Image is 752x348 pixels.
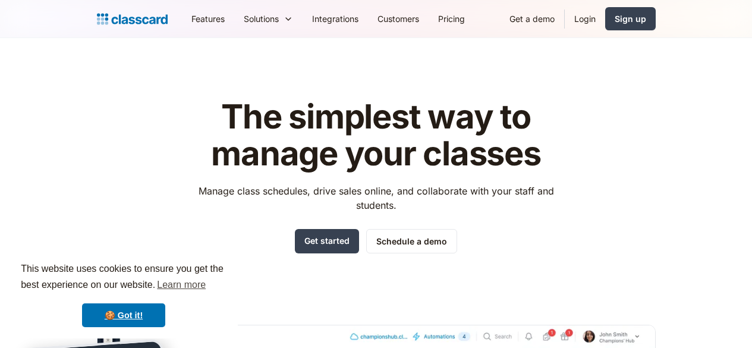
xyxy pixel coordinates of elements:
[234,5,303,32] div: Solutions
[10,250,238,338] div: cookieconsent
[605,7,656,30] a: Sign up
[303,5,368,32] a: Integrations
[187,184,565,212] p: Manage class schedules, drive sales online, and collaborate with your staff and students.
[182,5,234,32] a: Features
[21,262,226,294] span: This website uses cookies to ensure you get the best experience on our website.
[187,99,565,172] h1: The simplest way to manage your classes
[82,303,165,327] a: dismiss cookie message
[244,12,279,25] div: Solutions
[615,12,646,25] div: Sign up
[565,5,605,32] a: Login
[97,11,168,27] a: Logo
[366,229,457,253] a: Schedule a demo
[500,5,564,32] a: Get a demo
[429,5,474,32] a: Pricing
[295,229,359,253] a: Get started
[155,276,207,294] a: learn more about cookies
[368,5,429,32] a: Customers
